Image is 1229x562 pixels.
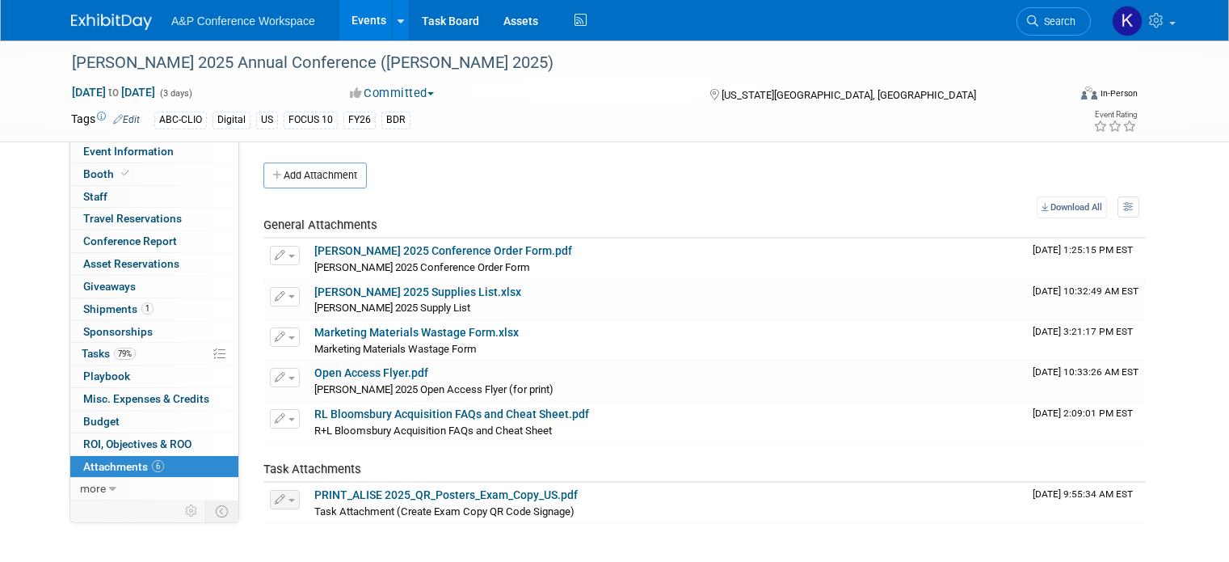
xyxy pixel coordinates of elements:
[1033,408,1133,419] span: Upload Timestamp
[1038,15,1075,27] span: Search
[1033,326,1133,337] span: Upload Timestamp
[263,462,361,476] span: Task Attachments
[314,366,428,379] a: Open Access Flyer.pdf
[314,302,470,314] span: [PERSON_NAME] 2025 Supply List
[70,478,238,500] a: more
[106,86,121,99] span: to
[263,218,377,232] span: General Attachments
[66,49,1047,78] div: [PERSON_NAME] 2025 Annual Conference ([PERSON_NAME] 2025)
[314,261,530,273] span: [PERSON_NAME] 2025 Conference Order Form
[1026,483,1146,523] td: Upload Timestamp
[1016,7,1091,36] a: Search
[70,321,238,343] a: Sponsorships
[70,456,238,478] a: Attachments6
[154,112,207,129] div: ABC-CLIO
[83,437,192,450] span: ROI, Objectives & ROO
[314,425,552,437] span: R+L Bloomsbury Acquisition FAQs and Cheat Sheet
[70,343,238,365] a: Tasks79%
[114,348,136,360] span: 79%
[83,370,130,382] span: Playbook
[83,235,177,247] span: Conference Report
[1026,280,1146,320] td: Upload Timestamp
[314,244,572,257] a: [PERSON_NAME] 2025 Conference Order Form.pdf
[113,114,140,125] a: Edit
[1033,285,1139,297] span: Upload Timestamp
[213,112,250,129] div: Digital
[158,88,192,99] span: (3 days)
[83,460,164,473] span: Attachments
[152,460,164,472] span: 6
[1026,361,1146,401] td: Upload Timestamp
[1100,87,1138,99] div: In-Person
[83,167,133,180] span: Booth
[314,505,575,518] span: Task Attachment (Create Exam Copy QR Code Signage)
[980,84,1138,108] div: Event Format
[314,408,589,420] a: RL Bloomsbury Acquisition FAQs and Cheat Sheet.pdf
[83,325,153,338] span: Sponsorships
[314,285,521,298] a: [PERSON_NAME] 2025 Supplies List.xlsx
[1093,111,1137,119] div: Event Rating
[83,415,120,428] span: Budget
[381,112,410,129] div: BDR
[206,501,239,522] td: Toggle Event Tabs
[1033,244,1133,256] span: Upload Timestamp
[80,482,106,495] span: more
[70,230,238,252] a: Conference Report
[263,163,367,188] button: Add Attachment
[70,208,238,230] a: Travel Reservations
[82,347,136,360] span: Tasks
[70,276,238,298] a: Giveaways
[83,145,174,158] span: Event Information
[1112,6,1143,36] img: Kera Yonker
[83,190,107,203] span: Staff
[1081,87,1097,99] img: Format-Inperson.png
[256,112,278,129] div: US
[1026,320,1146,361] td: Upload Timestamp
[70,411,238,433] a: Budget
[121,169,129,178] i: Booth reservation complete
[344,85,440,102] button: Committed
[1037,196,1107,218] a: Download All
[83,212,182,225] span: Travel Reservations
[70,141,238,163] a: Event Information
[83,257,179,270] span: Asset Reservations
[314,383,553,395] span: [PERSON_NAME] 2025 Open Access Flyer (for print)
[1026,402,1146,442] td: Upload Timestamp
[1033,488,1133,500] span: Upload Timestamp
[314,488,578,501] a: PRINT_ALISE 2025_QR_Posters_Exam_Copy_US.pdf
[71,85,156,99] span: [DATE] [DATE]
[722,89,976,101] span: [US_STATE][GEOGRAPHIC_DATA], [GEOGRAPHIC_DATA]
[178,501,206,522] td: Personalize Event Tab Strip
[83,392,209,405] span: Misc. Expenses & Credits
[70,163,238,185] a: Booth
[1033,366,1139,378] span: Upload Timestamp
[171,15,315,27] span: A&P Conference Workspace
[141,302,154,315] span: 1
[70,253,238,275] a: Asset Reservations
[284,112,338,129] div: FOCUS 10
[83,280,136,293] span: Giveaways
[83,302,154,315] span: Shipments
[314,343,477,355] span: Marketing Materials Wastage Form
[71,111,140,129] td: Tags
[314,326,519,339] a: Marketing Materials Wastage Form.xlsx
[71,14,152,30] img: ExhibitDay
[343,112,376,129] div: FY26
[70,388,238,410] a: Misc. Expenses & Credits
[70,186,238,208] a: Staff
[70,366,238,387] a: Playbook
[70,298,238,320] a: Shipments1
[70,433,238,455] a: ROI, Objectives & ROO
[1026,239,1146,279] td: Upload Timestamp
